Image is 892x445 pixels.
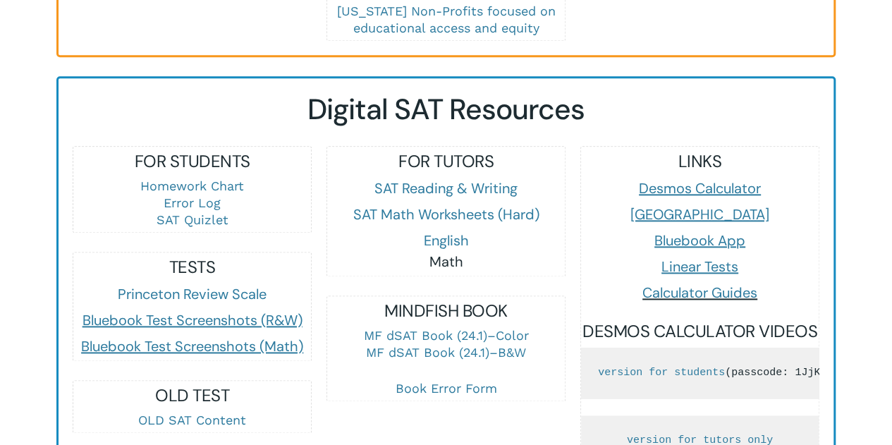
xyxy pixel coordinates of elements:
[581,150,818,173] h5: LINKS
[157,212,228,227] a: SAT Quizlet
[73,384,310,407] h5: OLD TEST
[353,205,539,224] a: SAT Math Worksheets (Hard)
[118,285,267,303] a: Princeton Review Scale
[598,367,725,379] a: version for students
[81,337,303,355] a: Bluebook Test Screenshots (Math)
[661,257,738,276] a: Linear Tests
[73,92,819,127] h2: Digital SAT Resources
[73,150,310,173] h5: FOR STUDENTS
[424,231,469,250] a: English
[396,381,497,396] a: Book Error Form
[366,345,526,360] a: MF dSAT Book (24.1)–B&W
[140,178,244,193] a: Homework Chart
[374,179,518,197] a: SAT Reading & Writing
[654,231,745,250] a: Bluebook App
[73,256,310,279] h5: TESTS
[581,320,818,343] h5: DESMOS CALCULATOR VIDEOS
[364,328,529,343] a: MF dSAT Book (24.1)–Color
[581,348,818,398] pre: (passcode: 1JjKqk4* )
[138,413,246,427] a: OLD SAT Content
[327,300,564,322] h5: MINDFISH BOOK
[639,179,761,197] a: Desmos Calculator
[429,252,463,271] a: Math
[337,4,556,35] a: [US_STATE] Non-Profits focused on educational access and equity
[630,205,769,224] a: [GEOGRAPHIC_DATA]
[164,195,221,210] a: Error Log
[642,284,757,302] a: Calculator Guides
[83,311,303,329] a: Bluebook Test Screenshots (R&W)
[327,150,564,173] h5: FOR TUTORS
